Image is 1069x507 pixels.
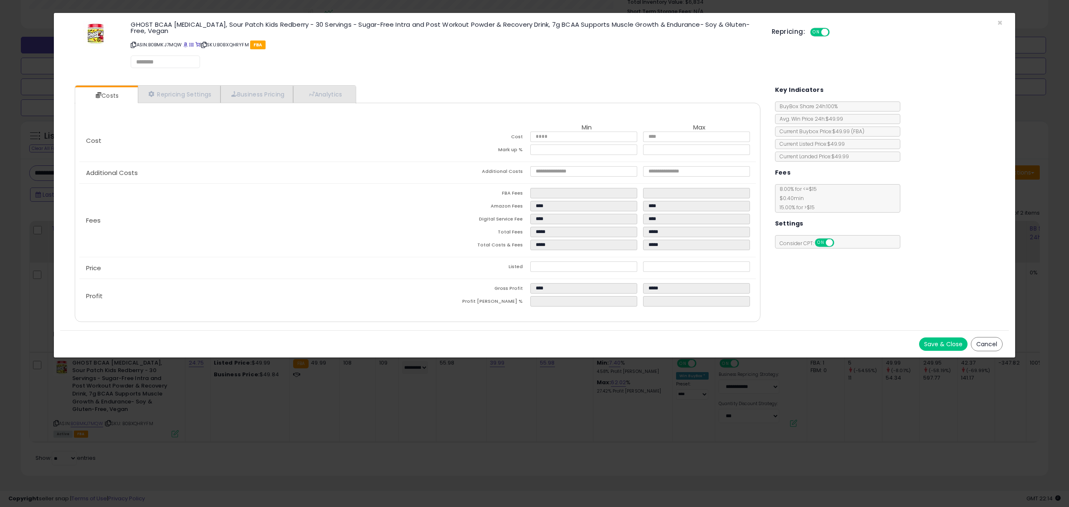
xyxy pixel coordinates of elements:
span: × [997,17,1003,29]
a: All offer listings [189,41,194,48]
button: Save & Close [919,337,968,351]
th: Min [530,124,643,132]
span: Consider CPT: [775,240,845,247]
p: Additional Costs [79,170,418,176]
p: Cost [79,137,418,144]
p: Profit [79,293,418,299]
th: Max [643,124,756,132]
td: FBA Fees [418,188,530,201]
span: ON [811,29,821,36]
span: BuyBox Share 24h: 100% [775,103,838,110]
td: Digital Service Fee [418,214,530,227]
td: Additional Costs [418,166,530,179]
td: Amazon Fees [418,201,530,214]
a: BuyBox page [183,41,188,48]
span: Current Buybox Price: [775,128,864,135]
h5: Repricing: [772,28,805,35]
a: Costs [75,87,137,104]
span: FBA [250,41,266,49]
p: ASIN: B0BMKJ7MQW | SKU: B0BXQHRYFM [131,38,759,51]
td: Gross Profit [418,283,530,296]
button: Cancel [971,337,1003,351]
h3: GHOST BCAA [MEDICAL_DATA], Sour Patch Kids Redberry - 30 Servings - Sugar-Free Intra and Post Wor... [131,21,759,34]
span: Current Landed Price: $49.99 [775,153,849,160]
span: Avg. Win Price 24h: $49.99 [775,115,843,122]
td: Mark up % [418,144,530,157]
a: Your listing only [195,41,200,48]
span: 8.00 % for <= $15 [775,185,817,211]
span: Current Listed Price: $49.99 [775,140,845,147]
a: Repricing Settings [138,86,220,103]
span: $0.40 min [775,195,804,202]
span: ( FBA ) [851,128,864,135]
span: ON [816,239,826,246]
td: Cost [418,132,530,144]
span: 15.00 % for > $15 [775,204,815,211]
a: Analytics [293,86,355,103]
h5: Settings [775,218,803,229]
a: Business Pricing [220,86,294,103]
td: Total Fees [418,227,530,240]
h5: Key Indicators [775,85,824,95]
span: OFF [828,29,842,36]
td: Total Costs & Fees [418,240,530,253]
img: 51LGLaXY0mL._SL60_.jpg [83,21,108,46]
span: $49.99 [832,128,864,135]
p: Price [79,265,418,271]
td: Listed [418,261,530,274]
h5: Fees [775,167,791,178]
span: OFF [833,239,846,246]
td: Profit [PERSON_NAME] % [418,296,530,309]
p: Fees [79,217,418,224]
